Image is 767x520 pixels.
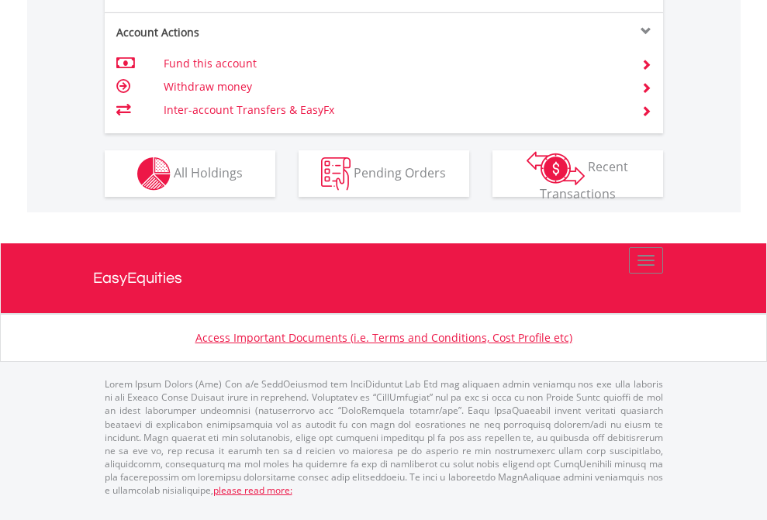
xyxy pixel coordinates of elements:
[321,157,351,191] img: pending_instructions-wht.png
[105,150,275,197] button: All Holdings
[213,484,292,497] a: please read more:
[174,164,243,181] span: All Holdings
[93,243,675,313] a: EasyEquities
[105,25,384,40] div: Account Actions
[195,330,572,345] a: Access Important Documents (i.e. Terms and Conditions, Cost Profile etc)
[164,98,622,122] td: Inter-account Transfers & EasyFx
[105,377,663,497] p: Lorem Ipsum Dolors (Ame) Con a/e SeddOeiusmod tem InciDiduntut Lab Etd mag aliquaen admin veniamq...
[492,150,663,197] button: Recent Transactions
[137,157,171,191] img: holdings-wht.png
[164,75,622,98] td: Withdraw money
[299,150,469,197] button: Pending Orders
[527,151,585,185] img: transactions-zar-wht.png
[354,164,446,181] span: Pending Orders
[164,52,622,75] td: Fund this account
